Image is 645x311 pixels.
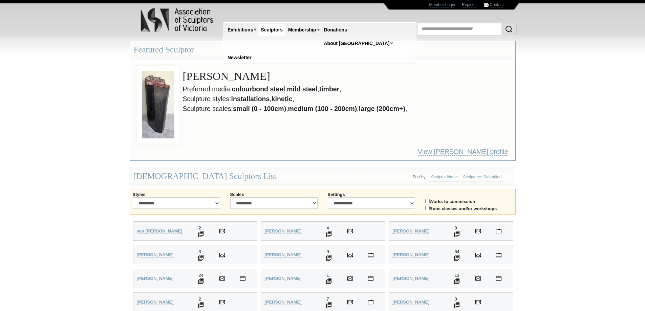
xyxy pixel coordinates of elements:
img: Send Email to Jane Alcorn [219,253,225,257]
a: Membership [285,24,319,36]
strong: [PERSON_NAME] [264,228,301,234]
li: Sculpture scales: , , , [147,104,512,114]
img: Send Email to Joseph Apollonio [475,276,481,281]
strong: [PERSON_NAME] [137,252,174,257]
a: Sculptors [258,24,285,36]
strong: medium (100 - 200cm) [288,105,357,112]
strong: colourbond steel [232,85,285,93]
img: Visit Tracy Joy Andrews's personal website [368,276,373,281]
li: : , , , [147,84,512,94]
img: 2 Sculptures displayed for Wilani van Wyk-Smit [198,231,203,237]
img: 13 Sculptures displayed for Joseph Apollonio [454,279,459,284]
img: 2 Sculptures displayed for Anna Auditore [198,302,203,308]
a: [PERSON_NAME] [392,276,429,281]
strong: mild steel [287,85,317,93]
div: [DEMOGRAPHIC_DATA] Sculptors List [130,168,516,185]
img: logo.png [140,7,215,34]
a: About [GEOGRAPHIC_DATA] [321,37,392,50]
strong: [PERSON_NAME] [264,276,301,281]
u: Preferred media [183,85,230,93]
span: 3 [198,249,201,254]
img: Send Email to Nicole Allen [347,253,353,257]
a: van [PERSON_NAME] [137,228,182,234]
img: Send Email to Anne Anderson [475,253,481,257]
a: Visit Anne Anderson's personal website [496,252,501,258]
img: View Gavin Roberts by Dwell [137,66,179,143]
img: 7 Sculptures displayed for Marynes Avila [326,302,331,308]
span: 4 [326,225,329,230]
a: [PERSON_NAME] [392,299,429,305]
li: Sculpture styles: , , [147,94,512,104]
img: 9 Sculptures displayed for Nicole Allen [326,255,331,261]
span: 13 [454,273,459,278]
input: Runs classes and/or workshops [425,206,430,210]
strong: [PERSON_NAME] [392,252,429,257]
a: Contact [490,2,503,7]
a: [PERSON_NAME] [392,252,429,258]
a: [PERSON_NAME] [137,299,174,305]
strong: van [PERSON_NAME] [137,228,182,234]
label: Runs classes and/or workshops [425,204,513,212]
img: 64 Sculptures displayed for Anne Anderson [454,255,459,261]
img: Visit Chris Anderson's personal website [240,276,245,281]
strong: kinetic [272,95,293,103]
img: Send Email to Marynes Avila [347,300,353,304]
img: 3 Sculptures displayed for Jane Alcorn [198,255,203,261]
span: 9 [454,225,457,230]
a: Sculptures Submitted [461,173,503,181]
input: Works to commission [425,199,430,203]
img: 1 Sculptures displayed for Tracy Joy Andrews [326,279,331,284]
a: [PERSON_NAME] [264,299,301,305]
img: Visit Joseph Apollonio's personal website [496,276,501,281]
a: Exhibitions [225,24,256,36]
strong: [PERSON_NAME] [264,252,301,257]
a: Donations [321,24,350,36]
strong: installations [231,95,270,103]
a: [PERSON_NAME] [137,276,174,281]
label: Styles [133,192,220,197]
img: Search [505,25,513,33]
img: Send Email to Wilani van Wyk-Smit [219,229,225,233]
a: [PERSON_NAME] [264,228,301,234]
img: Visit Marynes Avila's personal website [368,300,373,304]
h3: Featured Sculptor [130,41,515,58]
span: 64 [454,249,459,254]
strong: timber [319,85,340,93]
img: 9 Sculptures displayed for Ronald Ahl [454,231,459,237]
a: [PERSON_NAME] [264,252,301,258]
h3: [PERSON_NAME] [147,69,512,84]
img: Visit Nicole Allen's personal website [368,253,373,257]
a: [PERSON_NAME] [137,252,174,258]
img: Visit Anne Anderson's personal website [496,253,501,257]
li: Sort by : [412,175,428,179]
a: Sculptor Name [429,173,459,181]
a: Visit Nicole Allen's personal website [368,252,373,258]
span: 2 [198,296,201,302]
strong: small (0 - 100cm) [233,105,286,112]
a: [PERSON_NAME] [392,228,429,234]
span: 1 [326,273,329,278]
img: 0 Sculptures displayed for Wendy Badke [454,302,459,308]
span: 0 [454,296,457,302]
label: Scales [230,192,318,197]
a: Visit Marynes Avila's personal website [368,299,373,305]
img: Send Email to Tracy Joy Andrews [347,276,353,281]
a: Visit Ronald Ahl's personal website [496,228,501,234]
img: Visit Ronald Ahl's personal website [496,229,501,233]
strong: large (200cm+) [359,105,405,112]
img: Send Email to Chris Anderson [219,276,225,281]
img: 4 Sculptures displayed for Michael Adeney [326,231,331,237]
span: 2 [198,225,201,230]
span: 24 [198,273,203,278]
img: Send Email to Michael Adeney [347,229,353,233]
a: View [PERSON_NAME] profile [418,148,508,156]
img: Send Email to Anna Auditore [219,300,225,304]
img: Contact ASV [484,3,489,7]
